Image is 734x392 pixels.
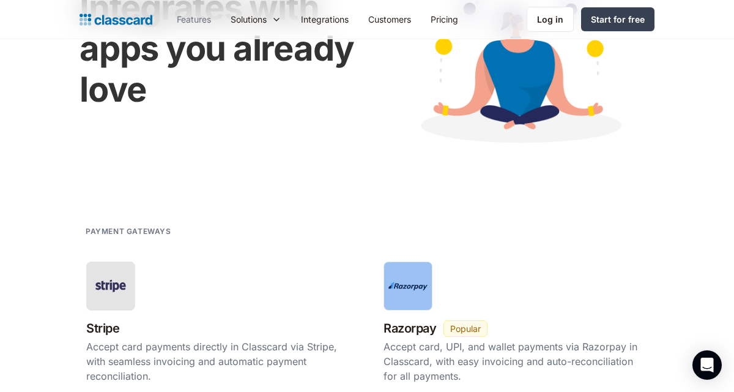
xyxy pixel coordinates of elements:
a: Features [167,6,221,33]
img: Stripe [91,277,130,295]
a: Customers [358,6,421,33]
a: Logo [80,11,152,28]
a: Pricing [421,6,468,33]
div: Solutions [221,6,291,33]
div: Accept card, UPI, and wallet payments via Razorpay in Classcard, with easy invoicing and auto-rec... [384,339,648,383]
div: Solutions [231,13,267,26]
h3: Razorpay [384,318,436,339]
div: Accept card payments directly in Classcard via Stripe, with seamless invoicing and automatic paym... [86,339,350,383]
h3: Stripe [86,318,119,339]
a: Start for free [581,7,654,31]
img: Razorpay [388,282,428,290]
div: Log in [537,13,563,26]
a: Integrations [291,6,358,33]
div: Popular [450,322,481,335]
a: Log in [527,7,574,32]
div: Open Intercom Messenger [692,350,722,380]
div: Start for free [591,13,645,26]
h2: Payment gateways [86,225,171,237]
